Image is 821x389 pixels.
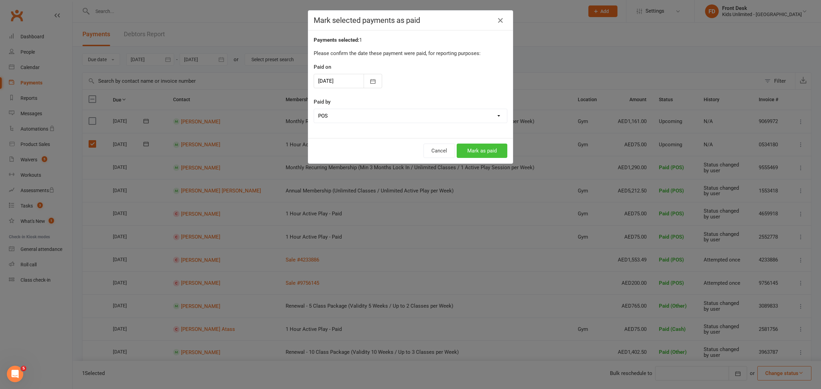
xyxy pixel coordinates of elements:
button: Mark as paid [457,144,507,158]
label: Paid on [314,63,331,71]
button: Cancel [423,144,455,158]
h4: Mark selected payments as paid [314,16,507,25]
div: 1 [314,36,507,44]
iframe: Intercom live chat [7,366,23,382]
span: 5 [21,366,26,371]
p: Please confirm the date these payment were paid, for reporting purposes: [314,49,507,57]
strong: Payments selected: [314,37,359,43]
label: Paid by [314,98,330,106]
button: Close [495,15,506,26]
